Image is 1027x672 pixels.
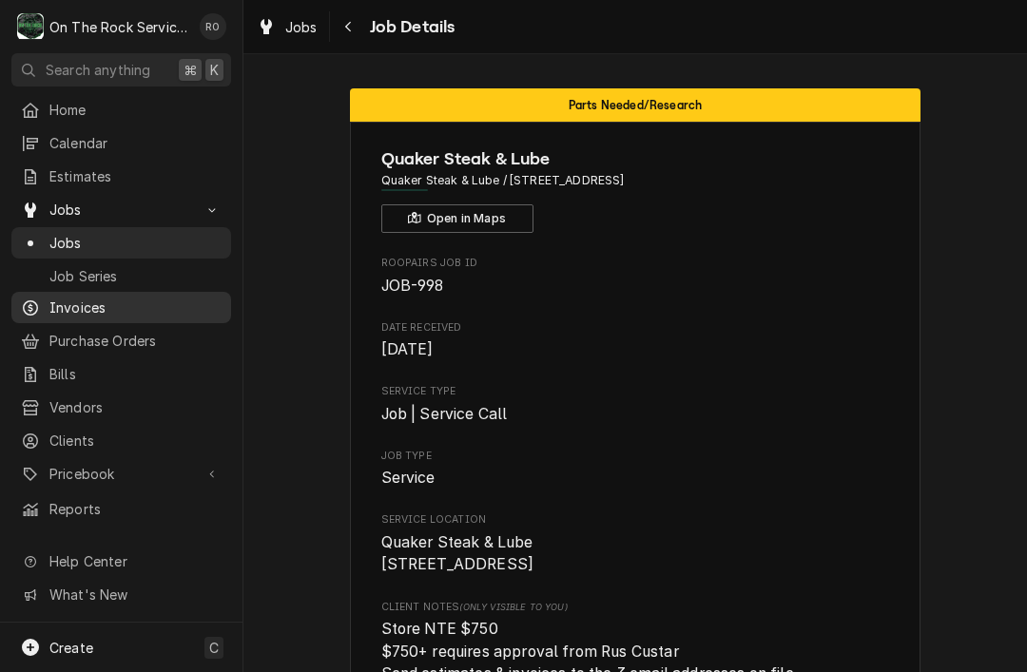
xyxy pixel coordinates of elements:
span: Service Type [381,384,890,399]
div: Client Information [381,146,890,233]
span: Purchase Orders [49,331,222,351]
a: Invoices [11,292,231,323]
span: Job Details [364,14,455,40]
span: Service [381,469,436,487]
span: JOB-998 [381,277,444,295]
a: Go to Pricebook [11,458,231,490]
a: Job Series [11,260,231,292]
span: Service Type [381,403,890,426]
span: Create [49,640,93,656]
span: Vendors [49,397,222,417]
span: Search anything [46,60,150,80]
a: Jobs [249,11,325,43]
span: Invoices [49,298,222,317]
div: On The Rock Services's Avatar [17,13,44,40]
a: Clients [11,425,231,456]
span: Client Notes [381,600,890,615]
span: Service Location [381,512,890,528]
span: [DATE] [381,340,434,358]
div: Service Type [381,384,890,425]
span: Job | Service Call [381,405,508,423]
span: Reports [49,499,222,519]
span: Job Type [381,467,890,490]
a: Bills [11,358,231,390]
span: What's New [49,585,220,605]
span: Roopairs Job ID [381,256,890,271]
button: Search anything⌘K [11,53,231,86]
span: Date Received [381,320,890,336]
span: ⌘ [184,60,197,80]
div: Job Type [381,449,890,490]
a: Vendors [11,392,231,423]
div: Date Received [381,320,890,361]
button: Navigate back [334,11,364,42]
span: (Only Visible to You) [459,602,567,612]
a: Go to Jobs [11,194,231,225]
span: Jobs [49,233,222,253]
a: Jobs [11,227,231,259]
button: Open in Maps [381,204,533,233]
a: Reports [11,493,231,525]
span: Pricebook [49,464,193,484]
span: Service Location [381,531,890,576]
a: Go to What's New [11,579,231,610]
a: Purchase Orders [11,325,231,356]
span: Parts Needed/Research [569,99,702,111]
a: Calendar [11,127,231,159]
div: O [17,13,44,40]
span: Clients [49,431,222,451]
span: Quaker Steak & Lube [STREET_ADDRESS] [381,533,534,574]
span: Job Series [49,266,222,286]
span: Job Type [381,449,890,464]
div: Service Location [381,512,890,576]
span: C [209,638,219,658]
span: K [210,60,219,80]
span: Estimates [49,166,222,186]
span: Calendar [49,133,222,153]
div: Status [350,88,920,122]
div: RO [200,13,226,40]
span: Home [49,100,222,120]
div: Roopairs Job ID [381,256,890,297]
span: Name [381,146,890,172]
div: Rich Ortega's Avatar [200,13,226,40]
span: Jobs [49,200,193,220]
span: Jobs [285,17,318,37]
span: Help Center [49,551,220,571]
a: Estimates [11,161,231,192]
span: Date Received [381,338,890,361]
a: Home [11,94,231,125]
span: Address [381,172,890,189]
a: Go to Help Center [11,546,231,577]
div: On The Rock Services [49,17,189,37]
span: Roopairs Job ID [381,275,890,298]
span: Bills [49,364,222,384]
